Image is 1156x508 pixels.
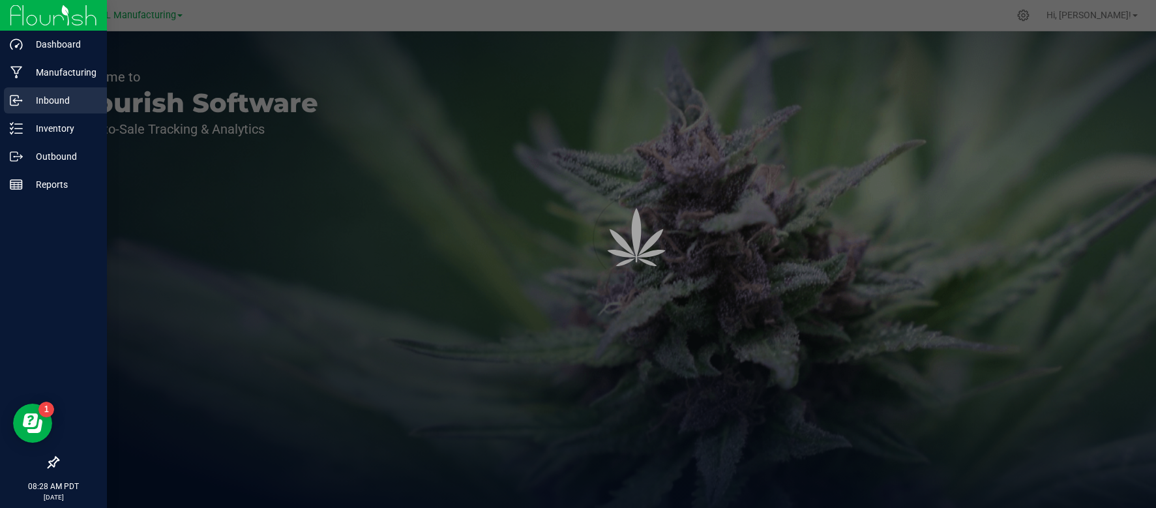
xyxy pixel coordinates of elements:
[23,37,101,52] p: Dashboard
[23,149,101,164] p: Outbound
[38,402,54,417] iframe: Resource center unread badge
[10,66,23,79] inline-svg: Manufacturing
[10,122,23,135] inline-svg: Inventory
[23,93,101,108] p: Inbound
[13,404,52,443] iframe: Resource center
[10,94,23,107] inline-svg: Inbound
[23,65,101,80] p: Manufacturing
[10,150,23,163] inline-svg: Outbound
[6,481,101,492] p: 08:28 AM PDT
[10,178,23,191] inline-svg: Reports
[23,177,101,192] p: Reports
[10,38,23,51] inline-svg: Dashboard
[23,121,101,136] p: Inventory
[6,492,101,502] p: [DATE]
